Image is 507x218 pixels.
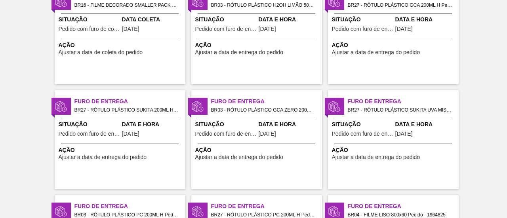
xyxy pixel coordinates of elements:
[74,1,179,9] span: BR16 - FILME DECORADO SMALLER PACK 269ML Pedido - 1986565
[192,205,204,217] img: status
[59,120,120,129] span: Situação
[59,26,120,32] span: Pedido com furo de coleta
[348,106,452,114] span: BR27 - RÓTULO PLÁSTICO SUKITA UVA MISTA 200ML H Pedido - 1986108
[332,120,393,129] span: Situação
[122,15,183,24] span: Data Coleta
[259,26,276,32] span: 10/08/2025,
[332,154,420,160] span: Ajustar a data de entrega do pedido
[195,120,257,129] span: Situação
[74,106,179,114] span: BR27 - RÓTULO PLÁSTICO SUKITA 200ML H Pedido - 1983271
[59,131,120,137] span: Pedido com furo de entrega
[395,26,413,32] span: 11/08/2025,
[332,26,393,32] span: Pedido com furo de entrega
[211,202,322,210] span: Furo de Entrega
[195,131,257,137] span: Pedido com furo de entrega
[328,100,340,112] img: status
[211,97,322,106] span: Furo de Entrega
[332,15,393,24] span: Situação
[195,41,320,49] span: Ação
[328,205,340,217] img: status
[348,97,459,106] span: Furo de Entrega
[332,41,457,49] span: Ação
[332,146,457,154] span: Ação
[332,131,393,137] span: Pedido com furo de entrega
[195,15,257,24] span: Situação
[122,26,139,32] span: 11/08/2025
[195,49,284,55] span: Ajustar a data de entrega do pedido
[395,15,457,24] span: Data e Hora
[55,205,67,217] img: status
[348,1,452,9] span: BR27 - RÓTULO PLÁSTICO GCA 200ML H Pedido - 1978655
[74,97,185,106] span: Furo de Entrega
[195,26,257,32] span: Pedido com furo de entrega
[211,1,316,9] span: BR03 - RÓTULO PLÁSTICO H2OH LIMÃO 500ML H Pedido - 2000583
[55,100,67,112] img: status
[348,202,459,210] span: Furo de Entrega
[59,146,183,154] span: Ação
[259,15,320,24] span: Data e Hora
[259,131,276,137] span: 10/08/2025,
[211,106,316,114] span: BR03 - RÓTULO PLÁSTICO GCA ZERO 200ML H Pedido - 1996967
[59,15,120,24] span: Situação
[395,120,457,129] span: Data e Hora
[195,154,284,160] span: Ajustar a data de entrega do pedido
[395,131,413,137] span: 11/08/2025,
[59,41,183,49] span: Ação
[259,120,320,129] span: Data e Hora
[74,202,185,210] span: Furo de Entrega
[59,154,147,160] span: Ajustar a data de entrega do pedido
[59,49,143,55] span: Ajustar a data de coleta do pedido
[122,120,183,129] span: Data e Hora
[122,131,139,137] span: 11/08/2025,
[192,100,204,112] img: status
[332,49,420,55] span: Ajustar a data de entrega do pedido
[195,146,320,154] span: Ação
